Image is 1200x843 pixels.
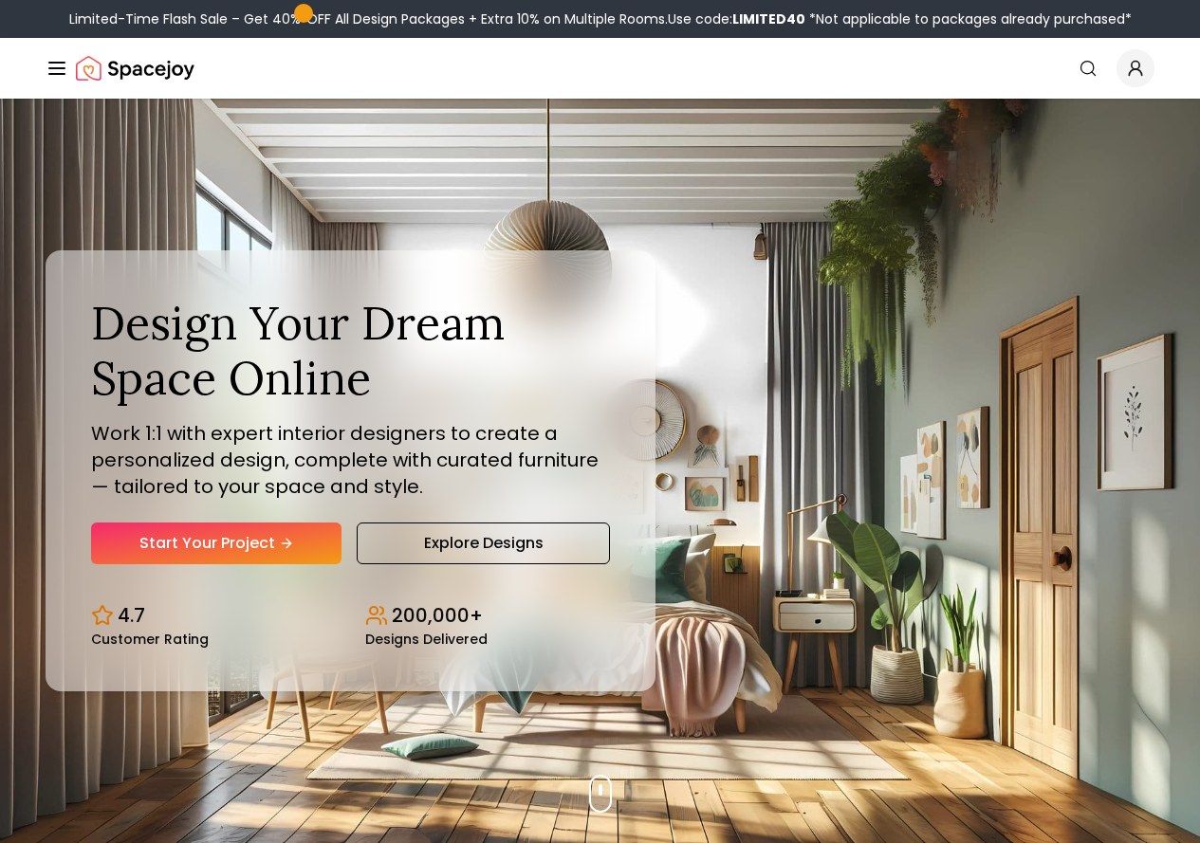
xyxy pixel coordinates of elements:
[118,602,145,629] p: 4.7
[91,587,610,646] div: Design stats
[91,522,342,564] a: Start Your Project
[69,9,1132,28] div: Limited-Time Flash Sale – Get 40% OFF All Design Packages + Extra 10% on Multiple Rooms.
[668,9,805,28] span: Use code:
[76,49,194,87] a: Spacejoy
[91,296,610,405] h1: Design Your Dream Space Online
[91,632,209,646] small: Customer Rating
[805,9,1132,28] span: *Not applicable to packages already purchased*
[46,38,1154,99] nav: Global
[91,420,610,500] p: Work 1:1 with expert interior designers to create a personalized design, complete with curated fu...
[365,632,488,646] small: Designs Delivered
[392,602,483,629] p: 200,000+
[357,522,609,564] a: Explore Designs
[732,9,805,28] b: LIMITED40
[76,49,194,87] img: Spacejoy Logo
